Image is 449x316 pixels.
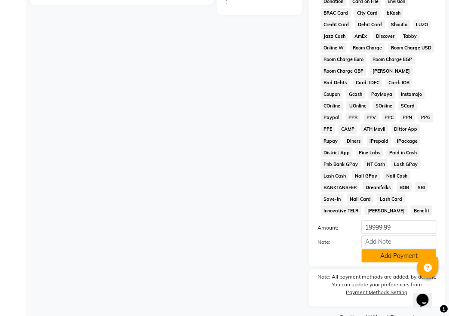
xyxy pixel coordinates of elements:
[363,112,379,122] span: PPV
[355,19,385,29] span: Debit Card
[311,238,354,245] label: Note:
[394,135,421,145] span: iPackage
[321,77,349,87] span: Bad Debts
[321,54,366,64] span: Room Charge Euro
[344,135,363,145] span: Diners
[321,89,342,99] span: Coupon
[384,8,403,18] span: bKash
[321,101,343,110] span: COnline
[317,273,436,299] label: Note: All payment methods are added, by default. You can update your preferences from
[400,112,415,122] span: PPN
[415,182,428,192] span: SBI
[382,112,397,122] span: PPC
[321,193,343,203] span: Save-In
[321,43,346,52] span: Online W
[397,182,412,192] span: BOB
[400,31,420,41] span: Tabby
[321,66,366,76] span: Room Charge GBP
[361,235,436,248] input: Add Note
[352,170,380,180] span: Nail GPay
[391,124,420,134] span: Dittor App
[413,282,440,307] iframe: chat widget
[353,77,382,87] span: Card: IDFC
[367,135,391,145] span: iPrepaid
[361,220,436,233] input: Amount
[346,89,365,99] span: Gcash
[321,135,340,145] span: Rupay
[321,205,361,215] span: Innovative TELR
[321,31,348,41] span: Jazz Cash
[383,170,410,180] span: Nail Cash
[321,147,352,157] span: District App
[385,77,412,87] span: Card: IOB
[347,193,373,203] span: Nail Card
[413,19,431,29] span: LUZO
[411,205,432,215] span: Benefit
[373,101,395,110] span: SOnline
[360,124,388,134] span: ATH Movil
[321,159,360,169] span: Pnb Bank GPay
[354,8,380,18] span: City Card
[377,193,405,203] span: Lash Card
[321,170,348,180] span: Lash Cash
[346,101,369,110] span: UOnline
[363,182,393,192] span: Dreamfolks
[368,89,395,99] span: PayMaya
[361,249,436,262] button: Add Payment
[370,54,415,64] span: Room Charge EGP
[321,8,351,18] span: BRAC Card
[388,43,434,52] span: Room Charge USD
[388,19,410,29] span: Shoutlo
[373,31,397,41] span: Discover
[321,19,351,29] span: Credit Card
[321,124,335,134] span: PPE
[386,147,419,157] span: Paid in Cash
[311,224,354,231] label: Amount:
[356,147,383,157] span: Pine Labs
[351,31,370,41] span: AmEx
[370,66,412,76] span: [PERSON_NAME]
[398,89,425,99] span: Instamojo
[345,112,360,122] span: PPR
[338,124,357,134] span: CAMP
[350,43,385,52] span: Room Charge
[418,112,433,122] span: PPG
[321,182,359,192] span: BANKTANSFER
[364,205,407,215] span: [PERSON_NAME]
[364,159,388,169] span: NT Cash
[391,159,420,169] span: Lash GPay
[398,101,418,110] span: SCard
[346,288,407,296] label: Payment Methods Setting
[321,112,342,122] span: Paypal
